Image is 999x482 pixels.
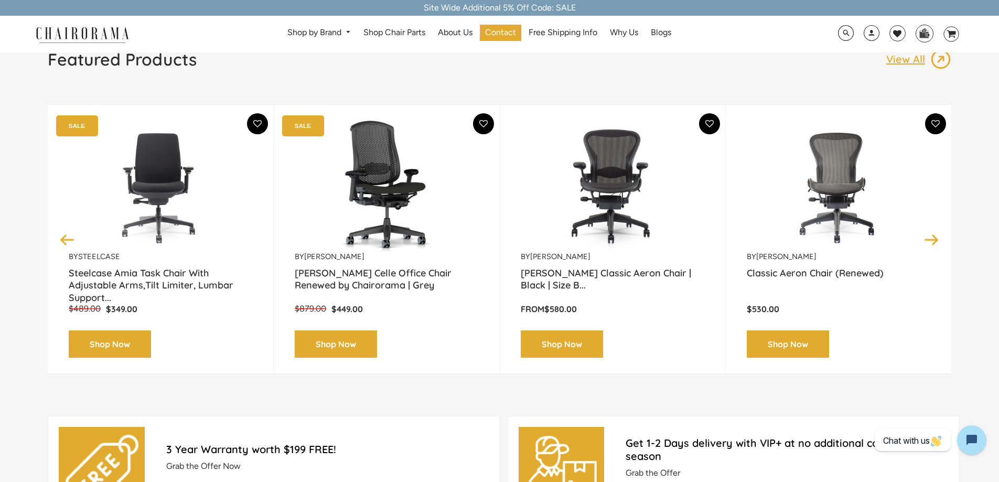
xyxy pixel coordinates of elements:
[646,25,676,41] a: Blogs
[295,330,377,358] a: Shop Now
[304,252,364,261] a: [PERSON_NAME]
[626,468,948,479] p: Grab the Offer
[69,252,252,262] p: by
[69,330,151,358] a: Shop Now
[930,49,951,70] img: image_13.png
[521,121,704,252] a: Herman Miller Classic Aeron Chair | Black | Size B (Renewed) - chairorama Herman Miller Classic A...
[295,122,311,129] text: SALE
[922,230,941,249] button: Next
[747,121,930,252] a: Classic Aeron Chair (Renewed) - chairorama Classic Aeron Chair (Renewed) - chairorama
[30,25,135,44] img: chairorama
[756,252,817,261] a: [PERSON_NAME]
[605,25,643,41] a: Why Us
[295,121,478,252] a: Herman Miller Celle Office Chair Renewed by Chairorama | Grey - chairorama Herman Miller Celle Of...
[438,27,472,38] span: About Us
[925,113,946,134] button: Add To Wishlist
[747,252,930,262] p: by
[530,252,590,261] a: [PERSON_NAME]
[747,304,779,314] span: $530.00
[363,27,425,38] span: Shop Chair Parts
[544,304,577,314] span: $580.00
[521,304,704,315] p: From
[48,49,197,70] h1: Featured Products
[48,49,197,78] a: Featured Products
[610,27,638,38] span: Why Us
[282,25,356,41] a: Shop by Brand
[295,304,326,314] span: $879.00
[247,113,268,134] button: Add To Wishlist
[916,25,932,41] img: WhatsApp_Image_2024-07-12_at_16.23.01.webp
[651,27,671,38] span: Blogs
[358,25,431,41] a: Shop Chair Parts
[295,252,478,262] p: by
[747,121,930,252] img: Classic Aeron Chair (Renewed) - chairorama
[747,330,829,358] a: Shop Now
[166,443,488,456] h2: 3 Year Warranty worth $199 FREE!
[521,252,704,262] p: by
[331,304,363,314] span: $449.00
[529,27,597,38] span: Free Shipping Info
[179,25,779,44] nav: DesktopNavigation
[747,267,930,293] a: Classic Aeron Chair (Renewed)
[699,113,720,134] button: Add To Wishlist
[78,252,120,261] a: Steelcase
[886,52,930,66] p: View All
[295,121,478,252] img: Herman Miller Celle Office Chair Renewed by Chairorama | Grey - chairorama
[521,121,704,252] img: Herman Miller Classic Aeron Chair | Black | Size B (Renewed) - chairorama
[485,27,516,38] span: Contact
[626,436,948,463] h2: Get 1-2 Days delivery with VIP+ at no additional cost this season
[166,461,488,472] p: Grab the Offer Now
[69,267,252,293] a: Steelcase Amia Task Chair With Adjustable Arms,Tilt Limiter, Lumbar Support...
[473,113,494,134] button: Add To Wishlist
[69,121,252,252] a: Amia Chair by chairorama.com Renewed Amia Chair chairorama.com
[480,25,521,41] a: Contact
[106,304,137,314] span: $349.00
[295,267,478,293] a: [PERSON_NAME] Celle Office Chair Renewed by Chairorama | Grey
[523,25,603,41] a: Free Shipping Info
[521,330,603,358] a: Shop Now
[886,49,951,70] a: View All
[521,267,704,293] a: [PERSON_NAME] Classic Aeron Chair | Black | Size B...
[69,122,85,129] text: SALE
[69,121,252,252] img: Amia Chair by chairorama.com
[58,230,77,249] button: Previous
[433,25,478,41] a: About Us
[69,304,101,314] span: $489.00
